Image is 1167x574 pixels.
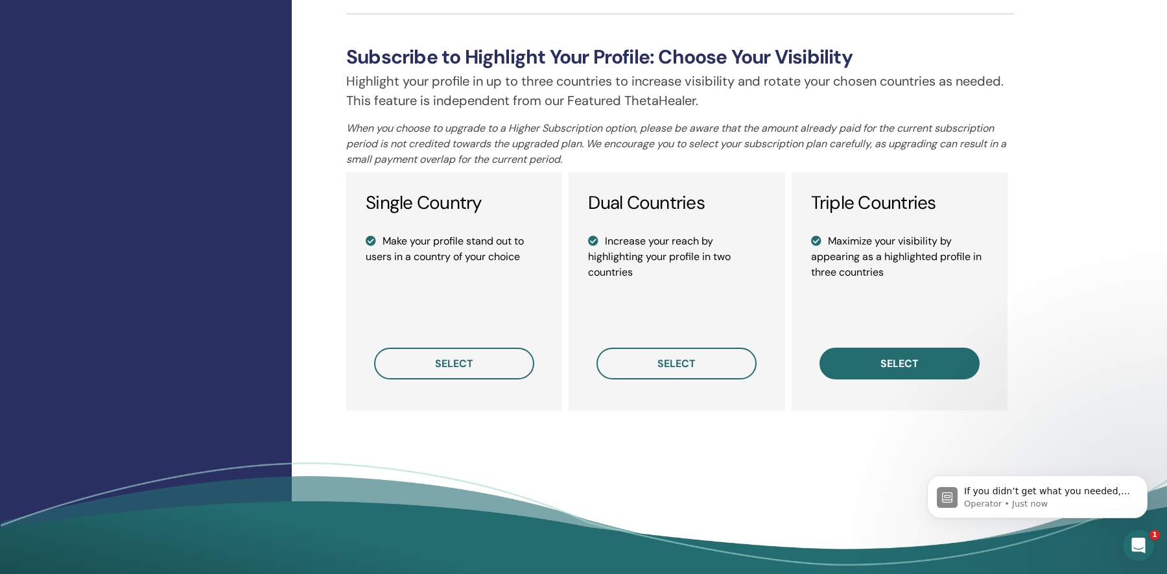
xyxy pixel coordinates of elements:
iframe: Intercom notifications message [908,448,1167,539]
span: 1 [1149,530,1160,540]
h3: Subscribe to Highlight Your Profile: Choose Your Visibility [346,45,1014,69]
li: Make your profile stand out to users in a country of your choice [366,233,543,265]
button: select [819,348,980,379]
iframe: Intercom live chat [1123,530,1154,561]
button: select [596,348,757,379]
button: select [374,348,534,379]
span: select [435,357,473,370]
span: select [657,357,696,370]
span: select [880,357,919,370]
p: Highlight your profile in up to three countries to increase visibility and rotate your chosen cou... [346,71,1014,110]
h3: Single Country [366,192,543,214]
li: Maximize your visibility by appearing as a highlighted profile in three countries [811,233,988,280]
h3: Triple Countries [811,192,988,214]
h3: Dual Countries [588,192,765,214]
p: When you choose to upgrade to a Higher Subscription option, please be aware that the amount alrea... [346,121,1014,167]
li: Increase your reach by highlighting your profile in two countries [588,233,765,280]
